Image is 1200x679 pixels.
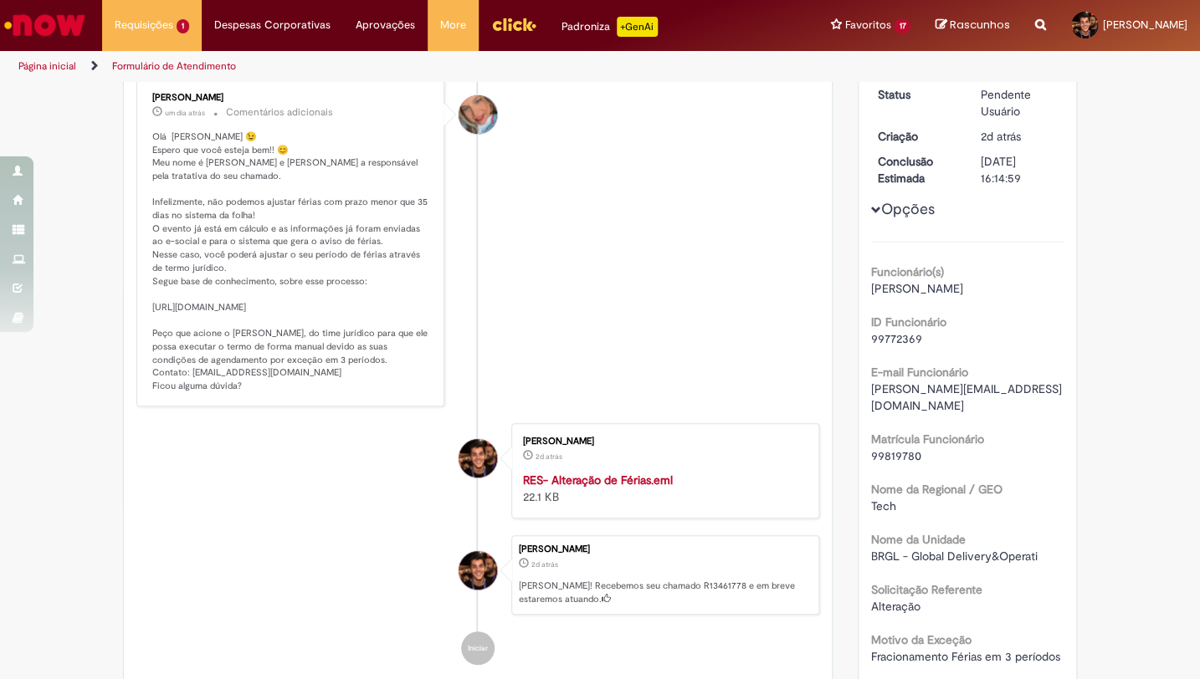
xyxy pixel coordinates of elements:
[152,93,431,103] div: [PERSON_NAME]
[871,582,982,597] b: Solicitação Referente
[152,130,431,393] p: Olá [PERSON_NAME] 😉 Espero que você esteja bem!! 😊 Meu nome é [PERSON_NAME] e [PERSON_NAME] a res...
[865,128,968,145] dt: Criação
[459,551,497,590] div: Fernando Antonio Chaves De Melo Filho
[13,51,787,82] ul: Trilhas de página
[871,381,1062,413] span: [PERSON_NAME][EMAIL_ADDRESS][DOMAIN_NAME]
[491,12,536,37] img: click_logo_yellow_360x200.png
[871,281,963,296] span: [PERSON_NAME]
[226,105,333,120] small: Comentários adicionais
[519,579,810,605] p: [PERSON_NAME]! Recebemos seu chamado R13461778 e em breve estaremos atuando.
[531,559,558,569] time: 29/08/2025 11:14:56
[115,17,173,33] span: Requisições
[1103,18,1187,32] span: [PERSON_NAME]
[523,472,802,505] div: 22.1 KB
[871,549,1038,564] span: BRGL - Global Delivery&Operati
[871,498,896,513] span: Tech
[871,314,946,329] b: ID Funcionário
[894,19,910,33] span: 17
[844,17,890,33] span: Favoritos
[523,472,673,488] a: RES- Alteração de Férias.eml
[980,86,1058,120] div: Pendente Usuário
[980,129,1020,144] span: 2d atrás
[536,452,562,462] time: 29/08/2025 11:12:33
[950,17,1010,33] span: Rascunhos
[440,17,466,33] span: More
[531,559,558,569] span: 2d atrás
[356,17,415,33] span: Aprovações
[936,18,1010,33] a: Rascunhos
[871,264,944,279] b: Funcionário(s)
[2,8,88,42] img: ServiceNow
[871,532,966,547] b: Nome da Unidade
[523,436,802,447] div: [PERSON_NAME]
[214,17,331,33] span: Despesas Corporativas
[459,95,497,134] div: Jacqueline Andrade Galani
[871,431,984,447] b: Matrícula Funcionário
[865,86,968,103] dt: Status
[871,649,1060,664] span: Fracionamento Férias em 3 períodos
[617,17,658,37] p: +GenAi
[536,452,562,462] span: 2d atrás
[871,482,1003,497] b: Nome da Regional / GEO
[871,365,968,380] b: E-mail Funcionário
[165,108,205,118] time: 30/08/2025 08:56:45
[980,128,1058,145] div: 29/08/2025 11:14:56
[871,448,921,463] span: 99819780
[519,544,810,554] div: [PERSON_NAME]
[165,108,205,118] span: um dia atrás
[136,535,819,615] li: Fernando Antonio Chaves De Melo Filho
[865,153,968,186] dt: Conclusão Estimada
[980,153,1058,186] div: [DATE] 16:14:59
[177,19,189,33] span: 1
[18,59,76,73] a: Página inicial
[871,331,922,346] span: 99772369
[459,439,497,477] div: Fernando Antonio Chaves De Melo Filho
[871,632,972,647] b: Motivo da Exceção
[871,599,921,614] span: Alteração
[112,59,236,73] a: Formulário de Atendimento
[562,17,658,37] div: Padroniza
[980,129,1020,144] time: 29/08/2025 11:14:56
